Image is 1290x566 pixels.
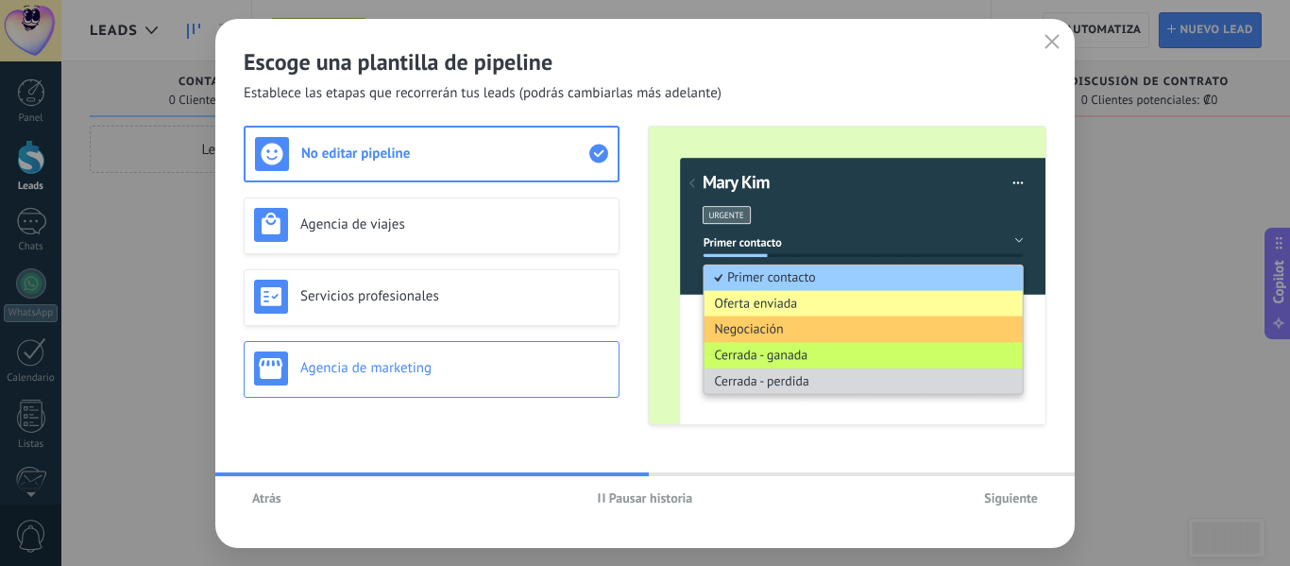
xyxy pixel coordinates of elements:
h3: Agencia de viajes [300,215,609,233]
h3: Servicios profesionales [300,287,609,305]
button: Siguiente [976,484,1046,512]
h3: Agencia de marketing [300,359,609,377]
span: Establece las etapas que recorrerán tus leads (podrás cambiarlas más adelante) [244,84,721,103]
h3: No editar pipeline [301,145,589,163]
h2: Escoge una plantilla de pipeline [244,47,1046,77]
button: Pausar historia [589,484,702,512]
button: Atrás [244,484,290,512]
span: Pausar historia [609,491,693,505]
span: Atrás [252,491,281,505]
span: Siguiente [984,491,1038,505]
